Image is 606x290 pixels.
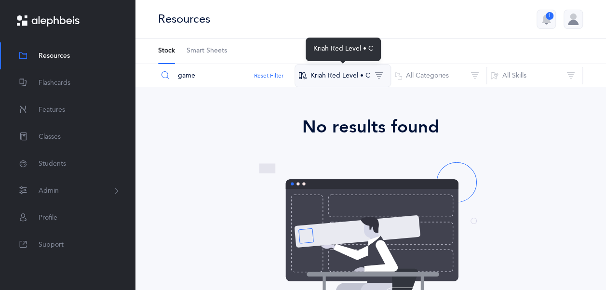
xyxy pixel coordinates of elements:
div: Kriah Red Level • C [306,38,381,61]
iframe: Drift Widget Chat Controller [558,242,594,278]
input: Search Resources [158,64,295,87]
span: Support [39,240,64,250]
button: Kriah Red Level • C [295,64,391,87]
span: Classes [39,132,61,142]
span: Admin [39,186,59,196]
button: 1 [537,10,556,29]
div: No results found [162,114,579,140]
span: Features [39,105,65,115]
span: Profile [39,213,57,223]
button: Reset Filter [254,71,283,80]
span: Flashcards [39,78,70,88]
span: Smart Sheets [187,46,227,56]
span: Resources [39,51,70,61]
div: Resources [158,11,210,27]
button: All Categories [391,64,487,87]
button: All Skills [486,64,583,87]
div: 1 [546,12,553,20]
span: Students [39,159,66,169]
